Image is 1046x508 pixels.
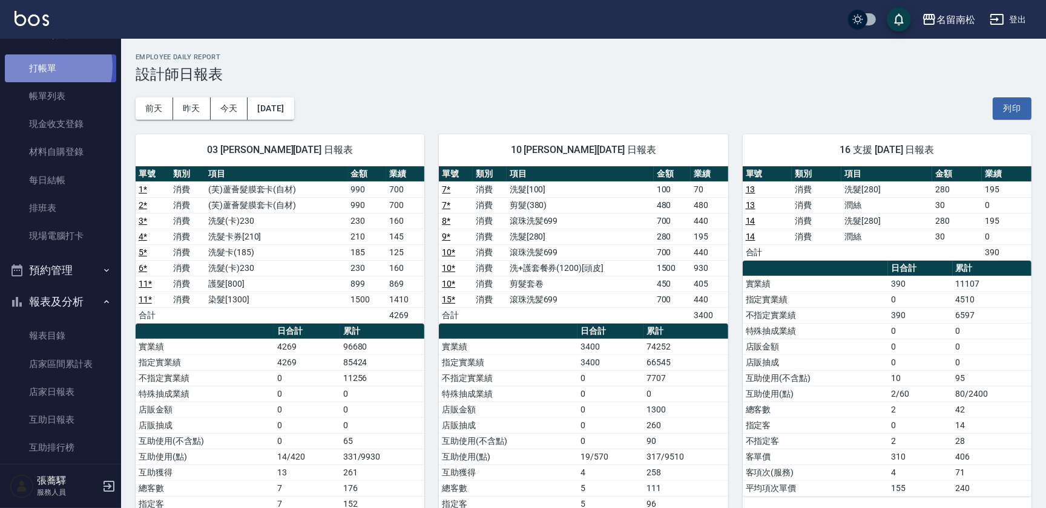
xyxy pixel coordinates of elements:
td: 2/60 [888,386,952,402]
th: 累計 [643,324,728,339]
td: 0 [274,386,340,402]
a: 打帳單 [5,54,116,82]
td: 合計 [136,307,170,323]
td: 310 [888,449,952,464]
button: save [887,7,911,31]
a: 帳單列表 [5,82,116,110]
button: 昨天 [173,97,211,120]
td: 195 [982,181,1031,197]
th: 日合計 [577,324,643,339]
td: 7707 [643,370,728,386]
th: 累計 [953,261,1031,276]
td: 145 [386,229,424,244]
table: a dense table [743,261,1031,497]
img: Logo [15,11,49,26]
td: 指定實業績 [136,354,274,370]
td: 消費 [170,276,205,291]
td: 480 [691,197,728,213]
td: 160 [386,213,424,229]
td: 280 [932,181,982,197]
span: 16 支援 [DATE] 日報表 [757,144,1017,156]
td: 230 [348,213,386,229]
th: 金額 [932,166,982,182]
td: 消費 [792,213,841,229]
td: 195 [691,229,728,244]
th: 類別 [170,166,205,182]
td: 96680 [340,339,425,354]
td: 0 [577,402,643,417]
th: 業績 [691,166,728,182]
td: 0 [888,354,952,370]
td: 洗髮[280] [841,181,932,197]
td: 700 [386,181,424,197]
td: 1410 [386,291,424,307]
a: 材料自購登錄 [5,138,116,166]
td: 消費 [792,229,841,244]
td: 14/420 [274,449,340,464]
td: 185 [348,244,386,260]
td: 990 [348,197,386,213]
td: 染髮[1300] [205,291,348,307]
td: 消費 [473,229,507,244]
td: 消費 [170,213,205,229]
td: 405 [691,276,728,291]
th: 業績 [386,166,424,182]
h2: Employee Daily Report [136,53,1031,61]
td: 3400 [577,354,643,370]
button: 今天 [211,97,248,120]
span: 03 [PERSON_NAME][DATE] 日報表 [150,144,410,156]
a: 互助點數明細 [5,462,116,490]
td: 不指定客 [743,433,889,449]
td: 85424 [340,354,425,370]
td: 店販金額 [136,402,274,417]
td: 700 [654,244,691,260]
td: 店販金額 [439,402,577,417]
td: 特殊抽成業績 [439,386,577,402]
td: 14 [953,417,1031,433]
td: 特殊抽成業績 [743,323,889,339]
th: 單號 [136,166,170,182]
td: 440 [691,213,728,229]
td: 440 [691,291,728,307]
td: 0 [888,417,952,433]
td: 11256 [340,370,425,386]
td: 店販抽成 [136,417,274,433]
td: 261 [340,464,425,480]
td: 滾珠洗髪699 [507,244,654,260]
td: 390 [888,307,952,323]
td: 0 [953,323,1031,339]
h3: 設計師日報表 [136,66,1031,83]
td: 4510 [953,291,1031,307]
td: 洗髮[280] [841,213,932,229]
td: 互助使用(點) [439,449,577,464]
td: 3400 [691,307,728,323]
td: 440 [691,244,728,260]
td: 指定實業績 [439,354,577,370]
td: 平均項次單價 [743,480,889,496]
td: 258 [643,464,728,480]
td: 互助獲得 [136,464,274,480]
td: 不指定實業績 [439,370,577,386]
td: 30 [932,229,982,244]
td: 客項次(服務) [743,464,889,480]
td: 洗+護套餐券(1200)[頭皮] [507,260,654,276]
td: 66545 [643,354,728,370]
td: 19/570 [577,449,643,464]
td: 互助使用(點) [743,386,889,402]
td: 100 [654,181,691,197]
td: 客單價 [743,449,889,464]
td: 28 [953,433,1031,449]
td: 11107 [953,276,1031,291]
td: 潤絲 [841,197,932,213]
td: 95 [953,370,1031,386]
a: 排班表 [5,194,116,222]
button: 列印 [993,97,1031,120]
td: 洗髮卡(185) [205,244,348,260]
td: 實業績 [439,339,577,354]
td: 160 [386,260,424,276]
th: 金額 [348,166,386,182]
table: a dense table [136,166,424,324]
td: 消費 [792,181,841,197]
td: 450 [654,276,691,291]
td: 155 [888,480,952,496]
